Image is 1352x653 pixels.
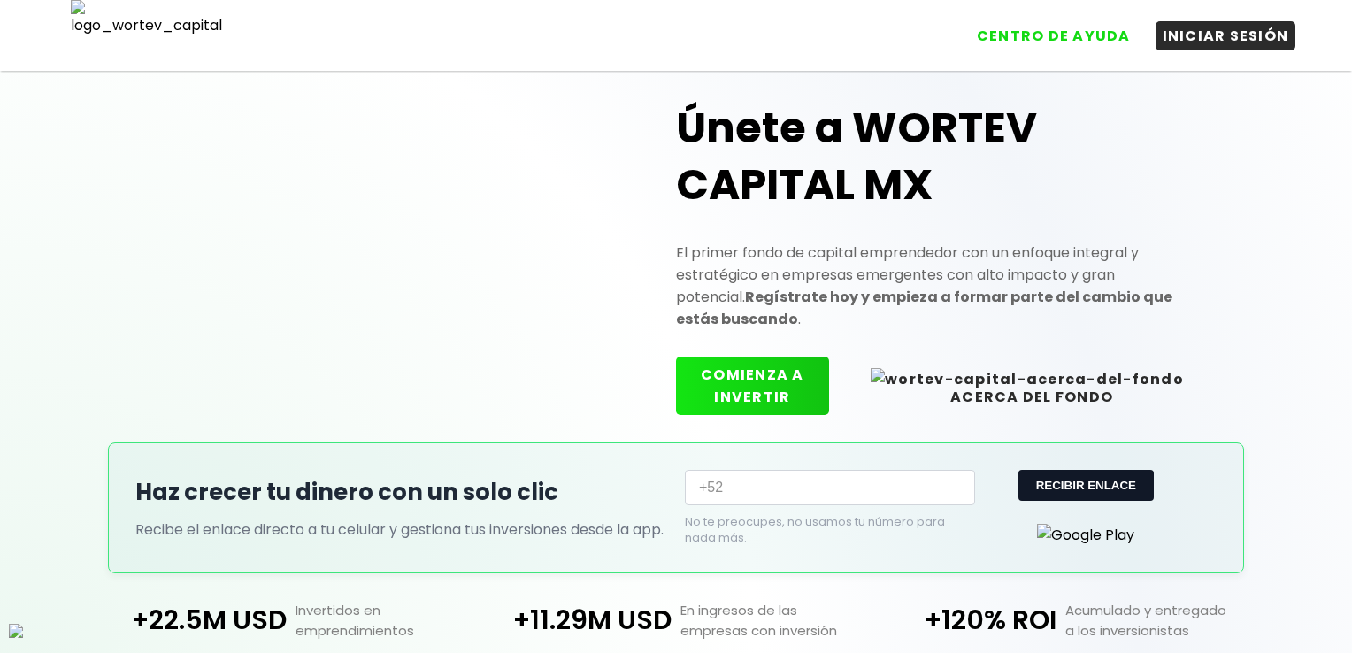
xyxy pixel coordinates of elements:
[135,475,667,510] h2: Haz crecer tu dinero con un solo clic
[676,287,1172,329] strong: Regístrate hoy y empieza a formar parte del cambio que estás buscando
[9,624,23,638] img: logos_whatsapp-icon.svg
[676,357,829,415] button: COMIENZA A INVERTIR
[952,8,1138,50] a: CENTRO DE AYUDA
[1138,8,1296,50] a: INICIAR SESIÓN
[869,600,1057,641] p: +120% ROI
[676,242,1217,330] p: El primer fondo de capital emprendedor con un enfoque integral y estratégico en empresas emergent...
[676,387,847,407] a: COMIENZA A INVERTIR
[685,514,947,546] p: No te preocupes, no usamos tu número para nada más.
[871,368,1184,390] img: wortev-capital-acerca-del-fondo
[847,357,1217,415] button: ACERCA DEL FONDO
[287,600,484,641] p: Invertidos en emprendimientos
[98,600,287,641] p: +22.5M USD
[1037,524,1134,546] img: Google Play
[1018,470,1154,501] button: RECIBIR ENLACE
[1156,21,1296,50] button: INICIAR SESIÓN
[1056,600,1254,641] p: Acumulado y entregado a los inversionistas
[672,600,869,641] p: En ingresos de las empresas con inversión
[676,100,1217,213] h1: Únete a WORTEV CAPITAL MX
[483,600,672,641] p: +11.29M USD
[970,21,1138,50] button: CENTRO DE AYUDA
[135,519,667,541] p: Recibe el enlace directo a tu celular y gestiona tus inversiones desde la app.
